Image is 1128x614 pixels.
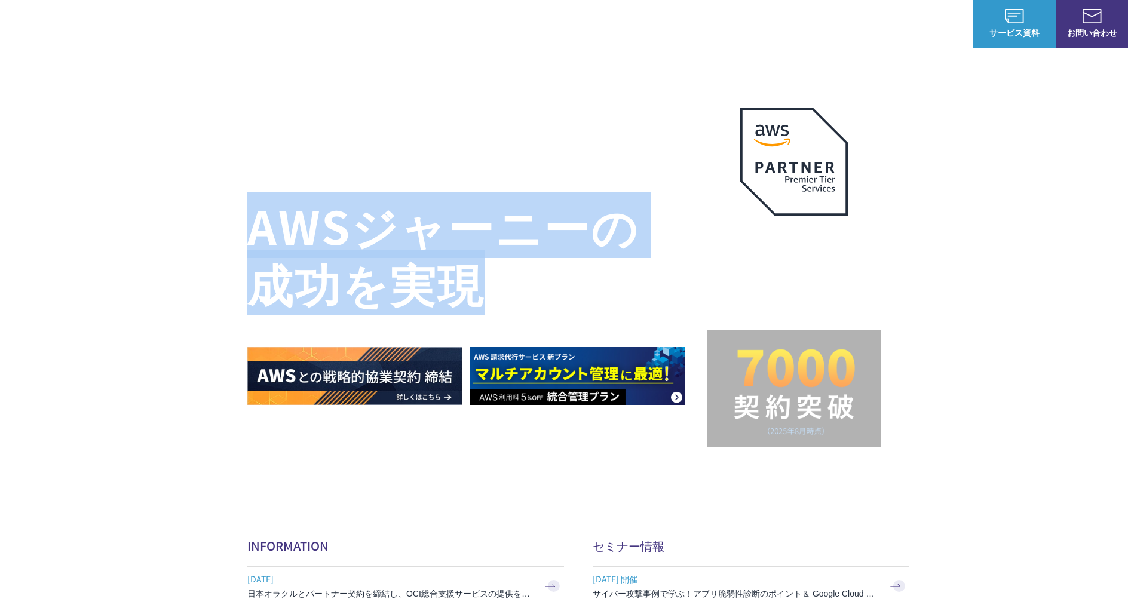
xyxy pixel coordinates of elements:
a: [DATE] 開催 サイバー攻撃事例で学ぶ！アプリ脆弱性診断のポイント＆ Google Cloud セキュリティ対策 [593,567,909,606]
p: 強み [559,18,588,30]
span: [DATE] [247,570,534,588]
em: AWS [781,230,808,247]
a: AWS総合支援サービス C-Chorus NHN テコラスAWS総合支援サービス [18,10,224,38]
img: 契約件数 [731,348,857,435]
h1: AWS ジャーニーの 成功を実現 [247,197,707,311]
img: AWSとの戦略的協業契約 締結 [247,347,462,405]
a: [DATE] 日本オラクルとパートナー契約を締結し、OCI総合支援サービスの提供を開始 [247,567,564,606]
span: サービス資料 [973,26,1056,39]
p: ナレッジ [858,18,903,30]
span: NHN テコラス AWS総合支援サービス [137,11,224,36]
span: [DATE] 開催 [593,570,879,588]
h3: サイバー攻撃事例で学ぶ！アプリ脆弱性診断のポイント＆ Google Cloud セキュリティ対策 [593,588,879,600]
h2: INFORMATION [247,537,564,554]
img: お問い合わせ [1083,9,1102,23]
img: AWS総合支援サービス C-Chorus サービス資料 [1005,9,1024,23]
a: ログイン [927,18,961,30]
p: AWSの導入からコスト削減、 構成・運用の最適化からデータ活用まで 規模や業種業態を問わない マネージドサービスで [247,132,707,185]
img: AWSプレミアティアサービスパートナー [740,108,848,216]
p: 業種別ソリューション [681,18,777,30]
p: 最上位プレミアティア サービスパートナー [726,230,862,276]
a: 導入事例 [801,18,834,30]
span: お問い合わせ [1056,26,1128,39]
h2: セミナー情報 [593,537,909,554]
img: AWS請求代行サービス 統合管理プラン [470,347,685,405]
p: サービス [612,18,657,30]
h3: 日本オラクルとパートナー契約を締結し、OCI総合支援サービスの提供を開始 [247,588,534,600]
